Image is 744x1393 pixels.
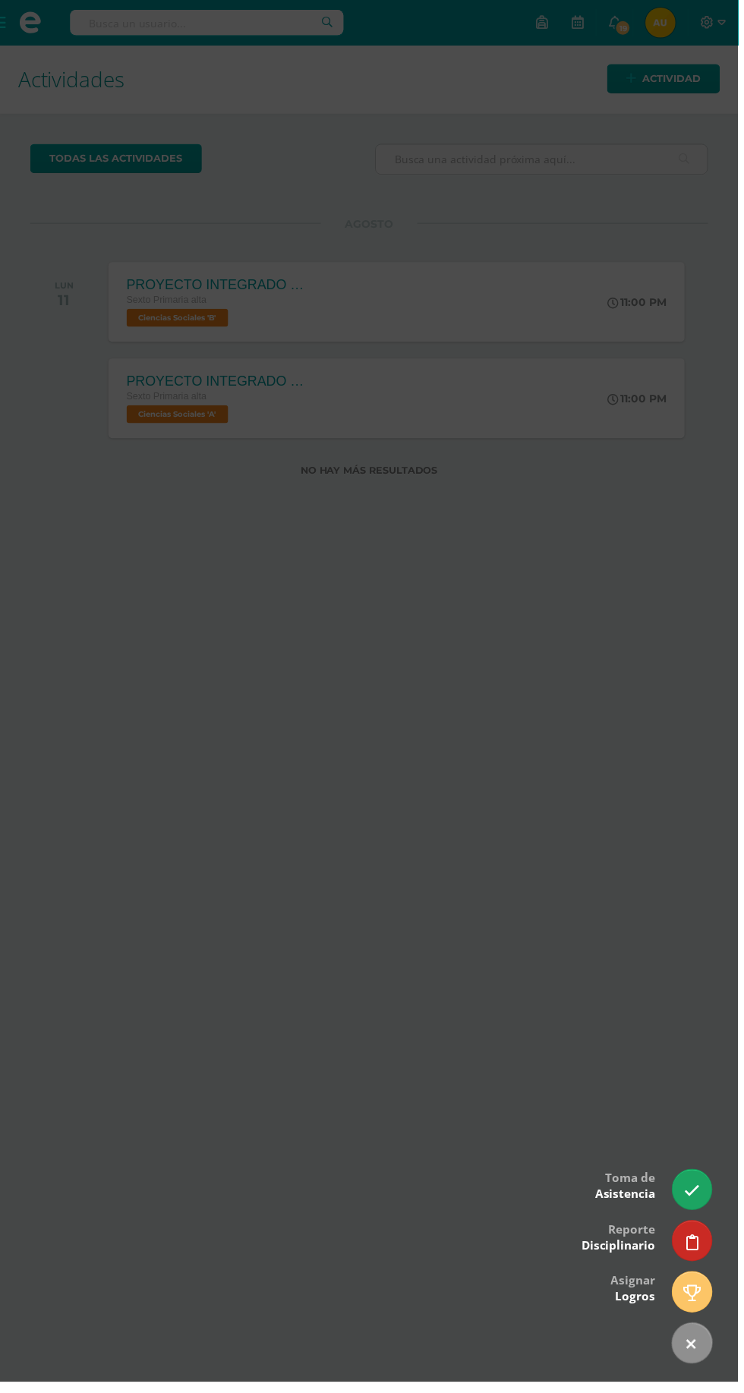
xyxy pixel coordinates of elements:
[600,1196,660,1212] span: Asistencia
[616,1273,660,1322] div: Asignar
[586,1221,660,1271] div: Reporte
[620,1299,660,1315] span: Logros
[600,1170,660,1219] div: Toma de
[586,1247,660,1263] span: Disciplinario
